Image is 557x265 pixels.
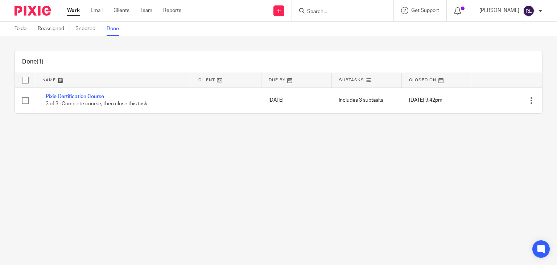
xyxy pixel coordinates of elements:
[107,22,124,36] a: Done
[402,87,472,113] td: [DATE] 9:42pm
[38,22,70,36] a: Reassigned
[339,98,383,103] span: Includes 3 subtasks
[15,22,32,36] a: To do
[15,6,51,16] img: Pixie
[261,87,331,113] td: [DATE]
[75,22,101,36] a: Snoozed
[163,7,181,14] a: Reports
[46,102,147,107] span: 3 of 3 · Complete course, then close this task
[523,5,535,17] img: svg%3E
[46,94,104,99] a: Pixie Certification Course
[479,7,519,14] p: [PERSON_NAME]
[91,7,103,14] a: Email
[306,9,372,15] input: Search
[22,58,44,66] h1: Done
[67,7,80,14] a: Work
[37,59,44,65] span: (1)
[339,78,364,82] span: Subtasks
[411,8,439,13] span: Get Support
[140,7,152,14] a: Team
[114,7,129,14] a: Clients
